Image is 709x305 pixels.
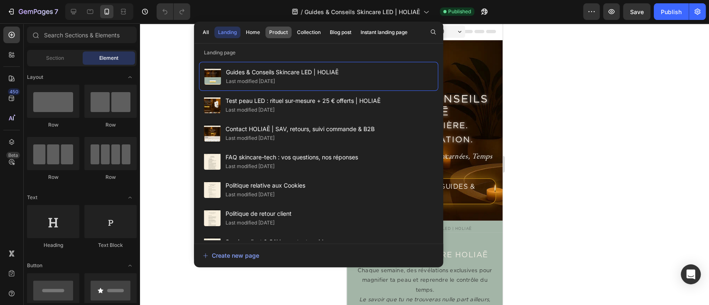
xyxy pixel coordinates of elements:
div: Beta [6,152,20,159]
button: Blog post [326,27,355,38]
span: Toggle open [123,71,137,84]
div: Landing [218,29,237,36]
span: Section [46,54,64,62]
span: RITUEL. LUMIÈRE. TRANSFORMATION. [29,98,127,120]
span: Politique de retour client [226,209,292,219]
span: Element [99,54,118,62]
div: All [203,29,209,36]
p: Recevez La Lettre HOLIAĒ [7,227,148,238]
div: Row [27,121,79,129]
div: Publish [661,7,682,16]
span: iPhone 13 Mini ( 375 px) [42,4,98,12]
div: Undo/Redo [157,3,190,20]
i: Tech régénérative, Vérités incarnées, Temps réécrit. [10,128,145,146]
span: Button [27,262,42,269]
div: Last modified [DATE] [226,106,275,114]
span: Guides & Conseils Skincare LED | HOLIAĒ [304,7,420,16]
div: Last modified [DATE] [226,77,275,85]
span: Guides & Conseils Skincare LED | HOLIAĒ [27,203,125,209]
button: Instant landing page [357,27,411,38]
button: Landing [214,27,240,38]
span: Toggle open [123,259,137,272]
span: Published [448,8,471,15]
h1: GUIDES & CONSEILS HOLIAĒ [7,69,149,124]
div: Heading [27,242,79,249]
span: Guides & Conseils Skincare LED | HOLIAĒ [226,67,339,77]
div: Last modified [DATE] [226,190,275,199]
span: Text [27,194,37,201]
p: Landing page [194,49,443,57]
span: / [301,7,303,16]
div: Last modified [DATE] [226,134,275,142]
span: Layout [27,73,43,81]
span: Toggle open [123,191,137,204]
p: Chaque semaine, des révélations exclusives pour magnifier ta peau et reprendre le contrôle du temps. [7,243,148,272]
div: Row [84,173,137,181]
button: Product [265,27,292,38]
div: Home [246,29,260,36]
div: Text Block [84,242,137,249]
div: Create new page [203,251,259,260]
img: Emblème Holiaē — identité visuelle du soin régénératif et du rituel technologique [62,34,93,65]
button: Collection [293,27,324,38]
div: Last modified [DATE] [226,219,275,227]
span: Contact HOLIAĒ | SAV, retours, suivi commande & B2B [226,124,375,134]
p: 7 [54,7,58,17]
span: Test peau LED : rituel sur-mesure + 25 € offerts | HOLIAĒ [226,96,380,106]
div: Row [84,121,137,129]
div: 450 [8,88,20,95]
button: All [199,27,213,38]
button: 7 [3,3,62,20]
span: Service client & SAV – contact rapide [226,237,327,247]
i: Le savoir que tu ne trouveras nulle part ailleurs, sans le [MEDICAL_DATA]. [12,274,143,289]
button: Save [623,3,650,20]
button: Home [242,27,264,38]
div: Last modified [DATE] [226,162,275,171]
div: Blog post [330,29,351,36]
button: Publish [654,3,689,20]
input: Search Sections & Elements [27,27,137,43]
span: Save [630,8,644,15]
div: Open Intercom Messenger [681,264,701,284]
a: DÉCOUVRIR NOS GUIDES & CONSEILS [7,155,149,181]
div: Instant landing page [361,29,407,36]
span: Politique relative aux Cookies [226,181,305,190]
span: FAQ skincare-tech : vos questions, nos réponses [226,152,358,162]
span: Home [7,203,20,209]
div: Product [269,29,288,36]
button: Create new page [202,247,435,264]
div: Collection [297,29,321,36]
nav: breadcrumb [7,203,149,209]
div: Row [27,173,79,181]
p: DÉCOUVRIR NOS GUIDES & CONSEILS [17,159,139,177]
